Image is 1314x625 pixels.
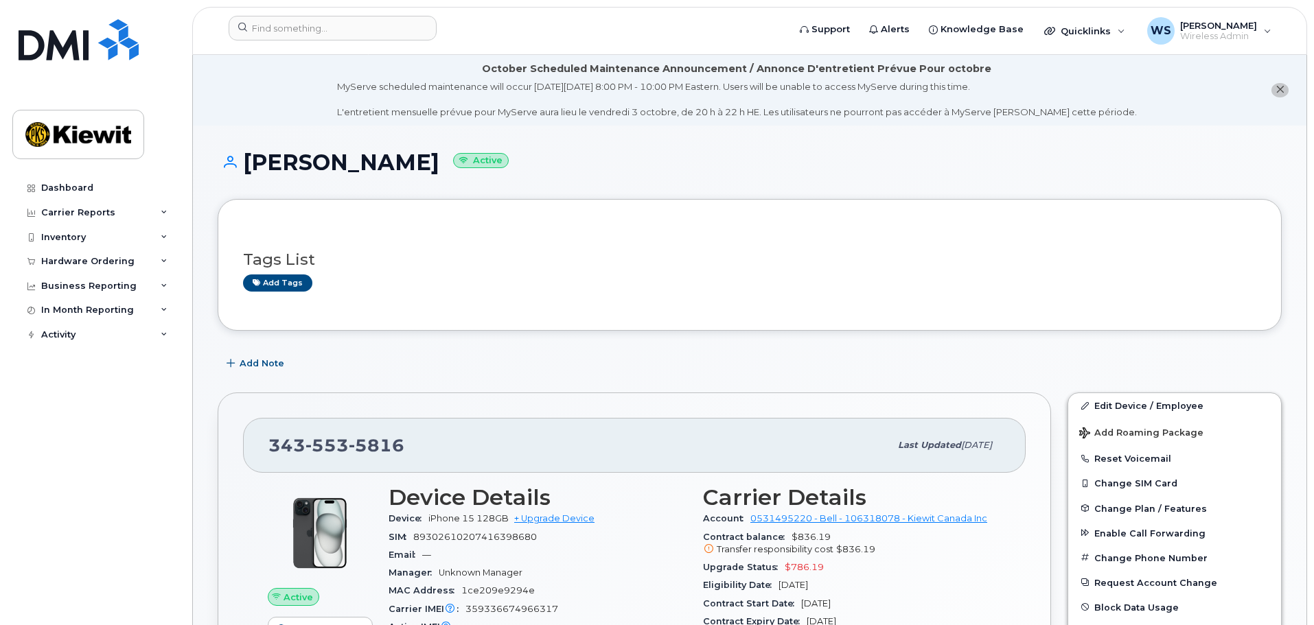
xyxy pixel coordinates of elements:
[389,485,687,510] h3: Device Details
[1254,565,1304,615] iframe: Messenger Launcher
[1068,570,1281,595] button: Request Account Change
[389,604,465,614] span: Carrier IMEI
[1068,545,1281,570] button: Change Phone Number
[785,562,824,572] span: $786.19
[1094,528,1206,538] span: Enable Call Forwarding
[703,598,801,609] span: Contract Start Date
[389,585,461,595] span: MAC Address
[453,153,509,169] small: Active
[703,580,779,590] span: Eligibility Date
[1068,418,1281,446] button: Add Roaming Package
[703,532,792,542] span: Contract balance
[1271,83,1289,97] button: close notification
[218,351,296,376] button: Add Note
[1068,595,1281,620] button: Block Data Usage
[1079,427,1203,440] span: Add Roaming Package
[717,544,833,554] span: Transfer responsibility cost
[961,440,992,450] span: [DATE]
[279,492,361,574] img: iPhone_15_Black.png
[1068,471,1281,495] button: Change SIM Card
[1094,503,1207,513] span: Change Plan / Features
[750,513,987,523] a: 0531495220 - Bell - 106318078 - Kiewit Canada Inc
[1068,521,1281,545] button: Enable Call Forwarding
[428,513,509,523] span: iPhone 15 128GB
[422,550,431,560] span: —
[898,440,961,450] span: Last updated
[389,532,413,542] span: SIM
[389,550,422,560] span: Email
[306,435,349,456] span: 553
[703,532,1001,556] span: $836.19
[801,598,831,609] span: [DATE]
[349,435,404,456] span: 5816
[482,62,991,76] div: October Scheduled Maintenance Announcement / Annonce D'entretient Prévue Pour octobre
[703,513,750,523] span: Account
[413,532,537,542] span: 89302610207416398680
[514,513,595,523] a: + Upgrade Device
[243,251,1256,268] h3: Tags List
[243,274,312,292] a: Add tags
[461,585,535,595] span: 1ce209e9294e
[337,80,1137,119] div: MyServe scheduled maintenance will occur [DATE][DATE] 8:00 PM - 10:00 PM Eastern. Users will be u...
[465,604,558,614] span: 359336674966317
[703,485,1001,510] h3: Carrier Details
[389,567,439,578] span: Manager
[703,562,785,572] span: Upgrade Status
[240,357,284,370] span: Add Note
[1068,446,1281,471] button: Reset Voicemail
[284,591,313,604] span: Active
[1068,496,1281,521] button: Change Plan / Features
[1068,393,1281,418] a: Edit Device / Employee
[779,580,808,590] span: [DATE]
[836,544,875,554] span: $836.19
[218,150,1282,174] h1: [PERSON_NAME]
[389,513,428,523] span: Device
[439,567,522,578] span: Unknown Manager
[268,435,404,456] span: 343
